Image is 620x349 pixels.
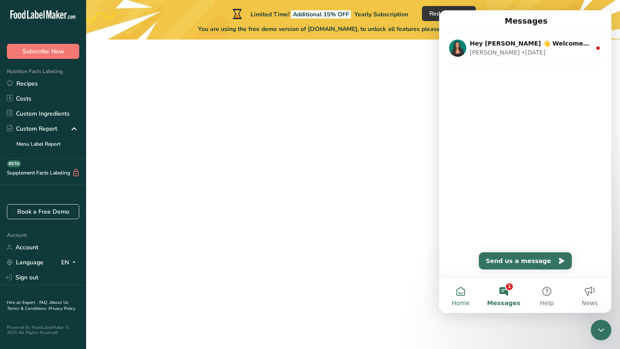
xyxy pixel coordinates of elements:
a: Book a Free Demo [7,204,79,219]
button: Messages [43,268,86,303]
iframe: Intercom live chat [591,320,611,340]
button: Send us a message [40,242,133,259]
span: Redeem Offer [429,9,468,18]
div: EN [61,257,79,268]
span: Additional 15% OFF [291,10,351,18]
span: Messages [48,290,81,296]
span: Hey [PERSON_NAME] 👋 Welcome to Food Label Maker🙌 Take a look around! If you have any questions, j... [31,30,476,37]
div: • [DATE] [82,38,106,47]
button: Subscribe Now [7,44,79,59]
a: Terms & Conditions . [7,306,49,312]
div: BETA [7,160,21,167]
button: News [129,268,172,303]
div: Limited Time! [231,9,408,19]
a: About Us . [7,300,68,312]
a: Language [7,255,43,270]
a: Hire an Expert . [7,300,37,306]
span: You are using the free demo version of [DOMAIN_NAME], to unlock all features please choose one of... [198,24,508,34]
span: Yearly Subscription [354,10,408,18]
a: FAQ . [39,300,50,306]
button: Redeem Offer [422,6,476,21]
div: Custom Report [7,124,57,133]
span: News [143,290,159,296]
div: [PERSON_NAME] [31,38,81,47]
iframe: Intercom live chat [439,10,611,313]
div: Powered By FoodLabelMaker © 2025 All Rights Reserved [7,325,79,335]
span: Help [101,290,115,296]
span: Subscribe Now [22,47,64,56]
button: Help [86,268,129,303]
a: Privacy Policy [49,306,75,312]
span: Home [12,290,30,296]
